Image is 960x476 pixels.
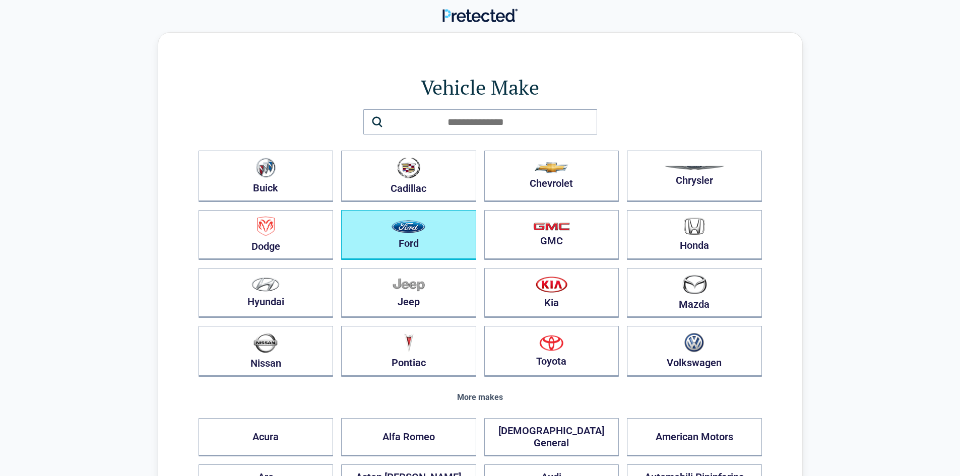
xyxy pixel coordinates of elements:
button: Chrysler [627,151,762,202]
button: Kia [484,268,619,318]
button: Acura [199,418,334,456]
h1: Vehicle Make [199,73,762,101]
button: [DEMOGRAPHIC_DATA] General [484,418,619,456]
button: Dodge [199,210,334,260]
button: Pontiac [341,326,476,377]
button: Ford [341,210,476,260]
button: Nissan [199,326,334,377]
div: More makes [199,393,762,402]
button: Volkswagen [627,326,762,377]
button: Alfa Romeo [341,418,476,456]
button: GMC [484,210,619,260]
button: Hyundai [199,268,334,318]
button: Honda [627,210,762,260]
button: Buick [199,151,334,202]
button: Jeep [341,268,476,318]
button: Chevrolet [484,151,619,202]
button: Cadillac [341,151,476,202]
button: Toyota [484,326,619,377]
button: American Motors [627,418,762,456]
button: Mazda [627,268,762,318]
